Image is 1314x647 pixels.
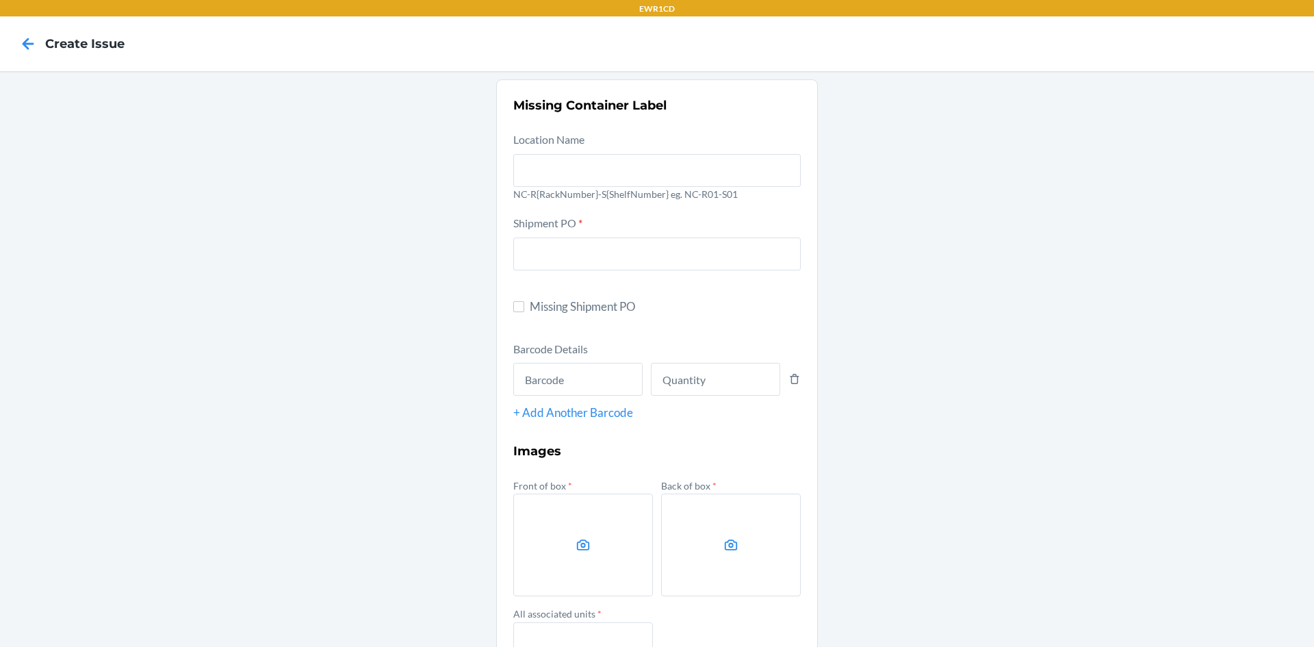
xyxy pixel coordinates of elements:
input: Barcode [513,363,643,396]
h4: Create Issue [45,35,125,53]
label: Front of box [513,480,572,492]
label: Barcode Details [513,342,588,355]
p: NC-R{RackNumber}-S{ShelfNumber} eg. NC-R01-S01 [513,187,801,201]
span: Missing Shipment PO [530,298,801,316]
input: Quantity [651,363,780,396]
label: Shipment PO [513,216,582,229]
label: Back of box [661,480,717,492]
h3: Images [513,442,801,460]
h2: Missing Container Label [513,97,801,114]
input: Missing Shipment PO [513,301,524,312]
p: EWR1CD [639,3,675,15]
label: Location Name [513,133,584,146]
label: All associated units [513,608,602,620]
div: + Add Another Barcode [513,404,801,422]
